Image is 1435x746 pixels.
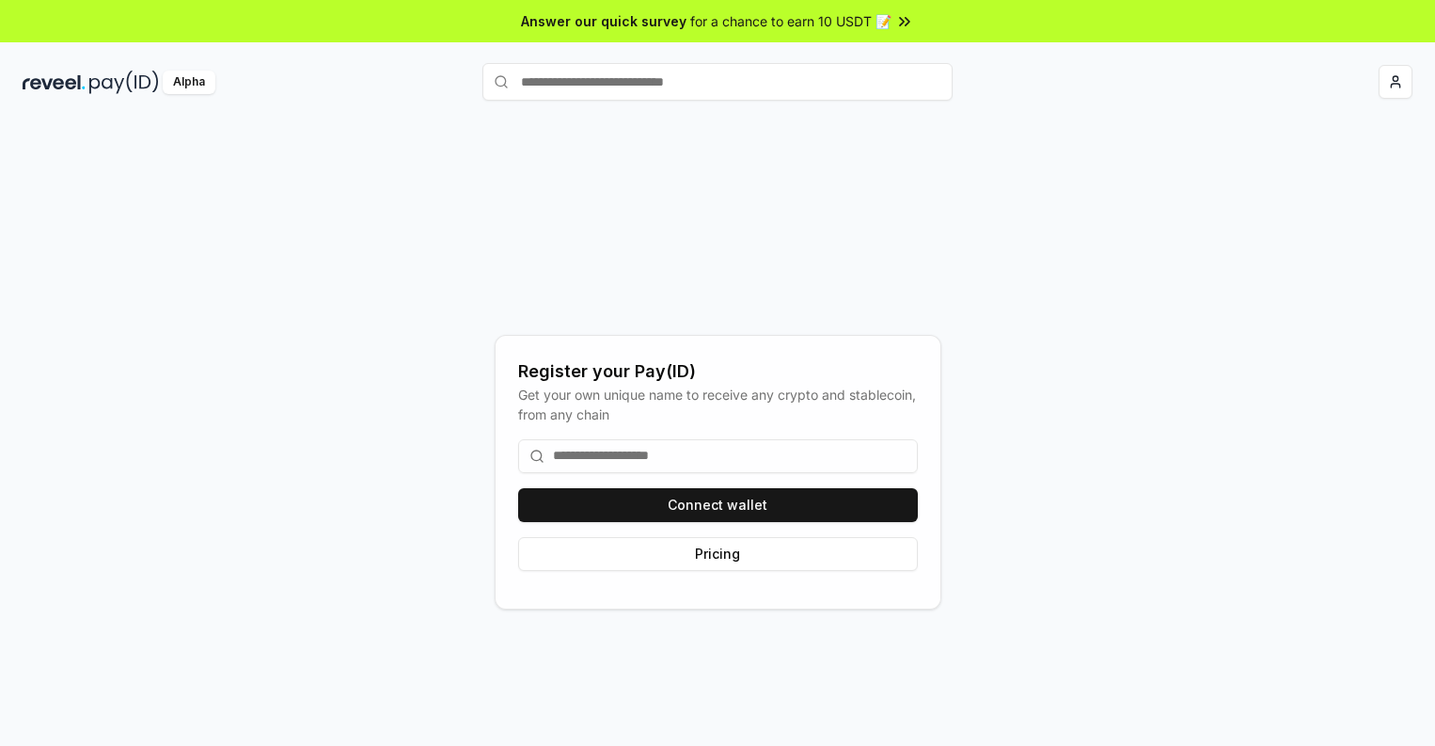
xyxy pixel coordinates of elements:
img: pay_id [89,71,159,94]
button: Connect wallet [518,488,918,522]
span: for a chance to earn 10 USDT 📝 [690,11,891,31]
img: reveel_dark [23,71,86,94]
span: Answer our quick survey [521,11,686,31]
div: Alpha [163,71,215,94]
div: Register your Pay(ID) [518,358,918,385]
div: Get your own unique name to receive any crypto and stablecoin, from any chain [518,385,918,424]
button: Pricing [518,537,918,571]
